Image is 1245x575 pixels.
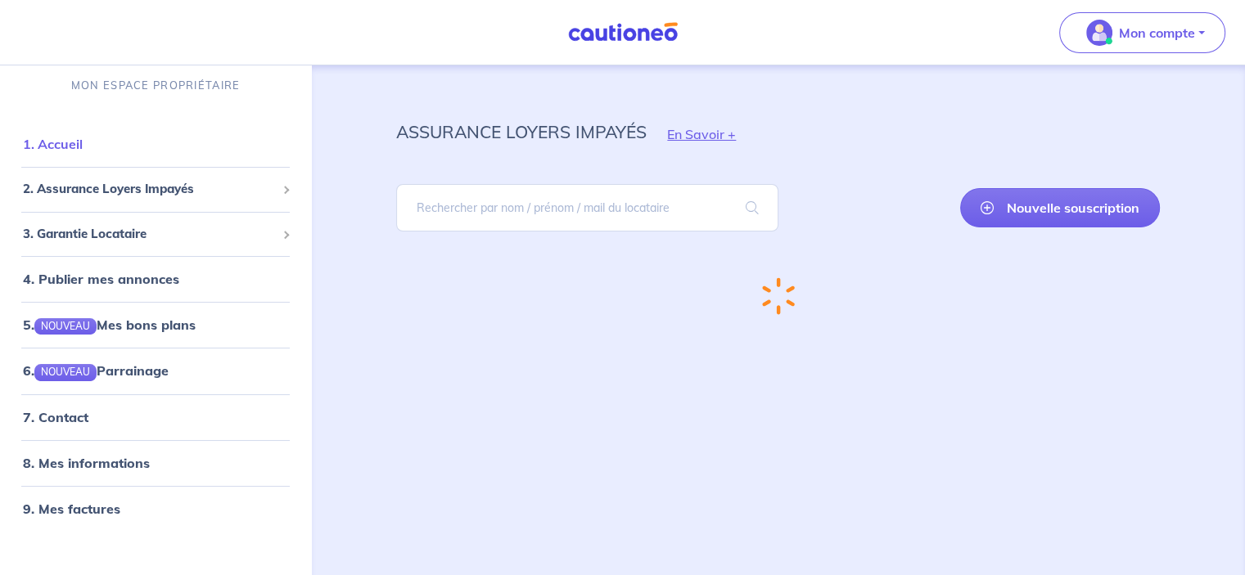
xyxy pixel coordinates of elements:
div: 7. Contact [7,401,304,433]
a: 7. Contact [23,409,88,425]
div: 9. Mes factures [7,492,304,525]
button: En Savoir + [647,110,756,158]
a: Nouvelle souscription [960,188,1160,227]
img: illu_account_valid_menu.svg [1086,20,1112,46]
div: 6.NOUVEAUParrainage [7,354,304,387]
img: loading-spinner [760,276,796,317]
span: search [726,185,778,231]
div: 3. Garantie Locataire [7,218,304,250]
span: 3. Garantie Locataire [23,225,276,244]
p: assurance loyers impayés [396,117,647,146]
a: 5.NOUVEAUMes bons plans [23,317,196,333]
img: Cautioneo [562,22,684,43]
a: 4. Publier mes annonces [23,271,179,287]
div: 5.NOUVEAUMes bons plans [7,308,304,341]
a: 9. Mes factures [23,501,120,517]
div: 4. Publier mes annonces [7,263,304,295]
div: 1. Accueil [7,128,304,160]
div: 2. Assurance Loyers Impayés [7,173,304,205]
span: 2. Assurance Loyers Impayés [23,180,276,199]
button: illu_account_valid_menu.svgMon compte [1059,12,1225,53]
p: Mon compte [1119,23,1195,43]
a: 6.NOUVEAUParrainage [23,362,169,379]
a: 1. Accueil [23,136,83,152]
div: 8. Mes informations [7,447,304,479]
p: MON ESPACE PROPRIÉTAIRE [71,78,240,93]
input: Rechercher par nom / prénom / mail du locataire [396,184,778,231]
a: 8. Mes informations [23,455,150,471]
